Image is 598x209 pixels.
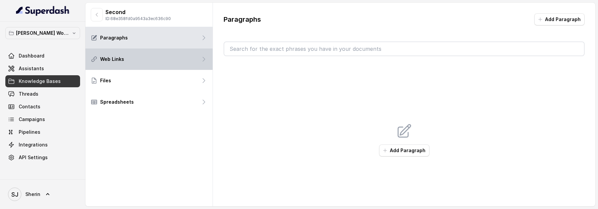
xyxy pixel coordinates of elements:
span: Dashboard [19,53,44,59]
p: [PERSON_NAME] Workspace [16,29,69,37]
a: Campaigns [5,113,80,125]
a: Integrations [5,139,80,151]
button: Add Paragraph [379,144,429,156]
span: Contacts [19,103,40,110]
span: Sherin [25,191,40,198]
a: Assistants [5,63,80,75]
a: Contacts [5,101,80,113]
p: Web Links [100,56,124,63]
span: Knowledge Bases [19,78,61,85]
a: Knowledge Bases [5,75,80,87]
img: light.svg [16,5,70,16]
p: Files [100,77,111,84]
button: [PERSON_NAME] Workspace [5,27,80,39]
span: Integrations [19,141,48,148]
span: Threads [19,91,38,97]
p: Spreadsheets [100,99,134,105]
span: API Settings [19,154,48,161]
span: Pipelines [19,129,40,135]
span: Campaigns [19,116,45,123]
text: SJ [11,191,18,198]
a: Sherin [5,185,80,204]
a: Pipelines [5,126,80,138]
a: API Settings [5,151,80,164]
p: Second [105,8,171,16]
a: Dashboard [5,50,80,62]
p: Paragraphs [100,34,128,41]
p: Paragraphs [224,15,261,24]
a: Threads [5,88,80,100]
p: ID: 68e358fd0a9543a3ec636c90 [105,16,171,21]
input: Search for the exact phrases you have in your documents [224,42,584,56]
button: Add Paragraph [534,13,585,25]
span: Assistants [19,65,44,72]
